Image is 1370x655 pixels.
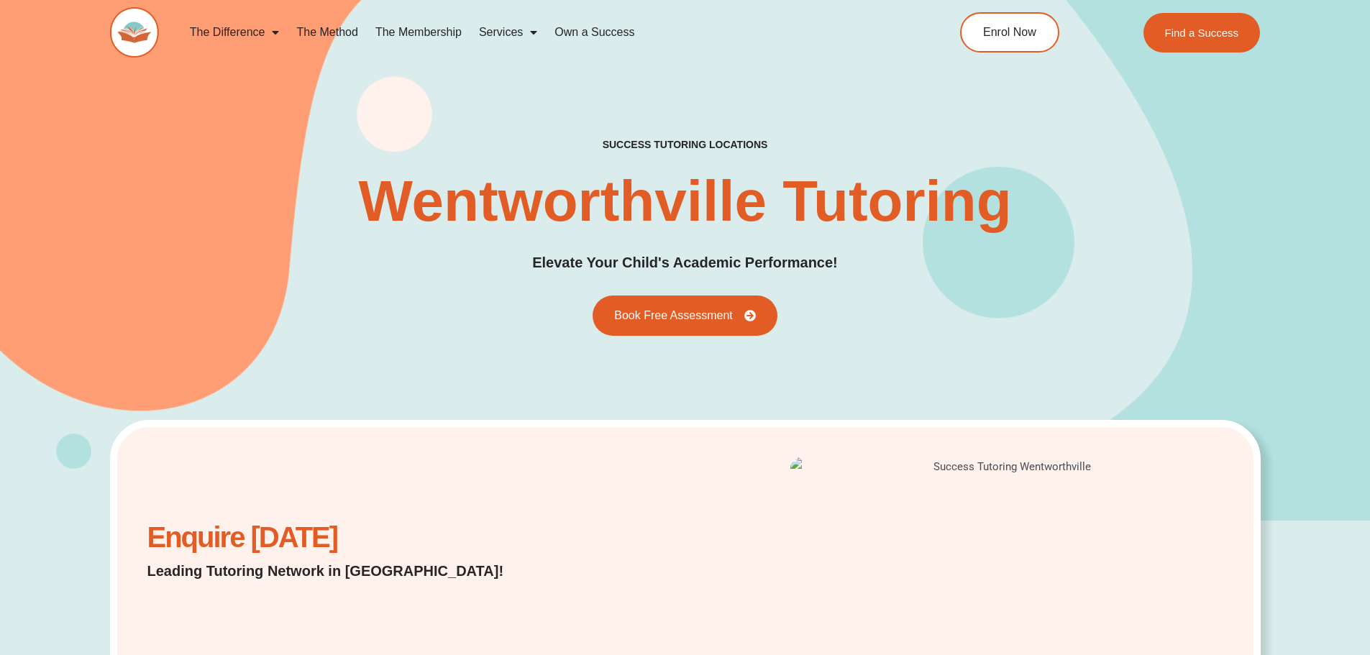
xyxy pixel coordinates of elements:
[593,296,777,336] a: Book Free Assessment
[1143,13,1261,52] a: Find a Success
[147,561,541,581] h2: Leading Tutoring Network in [GEOGRAPHIC_DATA]!
[614,310,733,321] span: Book Free Assessment
[1165,27,1239,38] span: Find a Success
[181,16,895,49] nav: Menu
[367,16,470,49] a: The Membership
[603,138,768,151] h2: success tutoring locations
[358,173,1011,230] h2: Wentworthville Tutoring
[983,27,1036,38] span: Enrol Now
[470,16,546,49] a: Services
[960,12,1059,52] a: Enrol Now
[147,528,541,546] h2: Enquire [DATE]
[532,252,838,274] h2: Elevate Your Child's Academic Performance!
[288,16,366,49] a: The Method
[546,16,643,49] a: Own a Success
[181,16,288,49] a: The Difference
